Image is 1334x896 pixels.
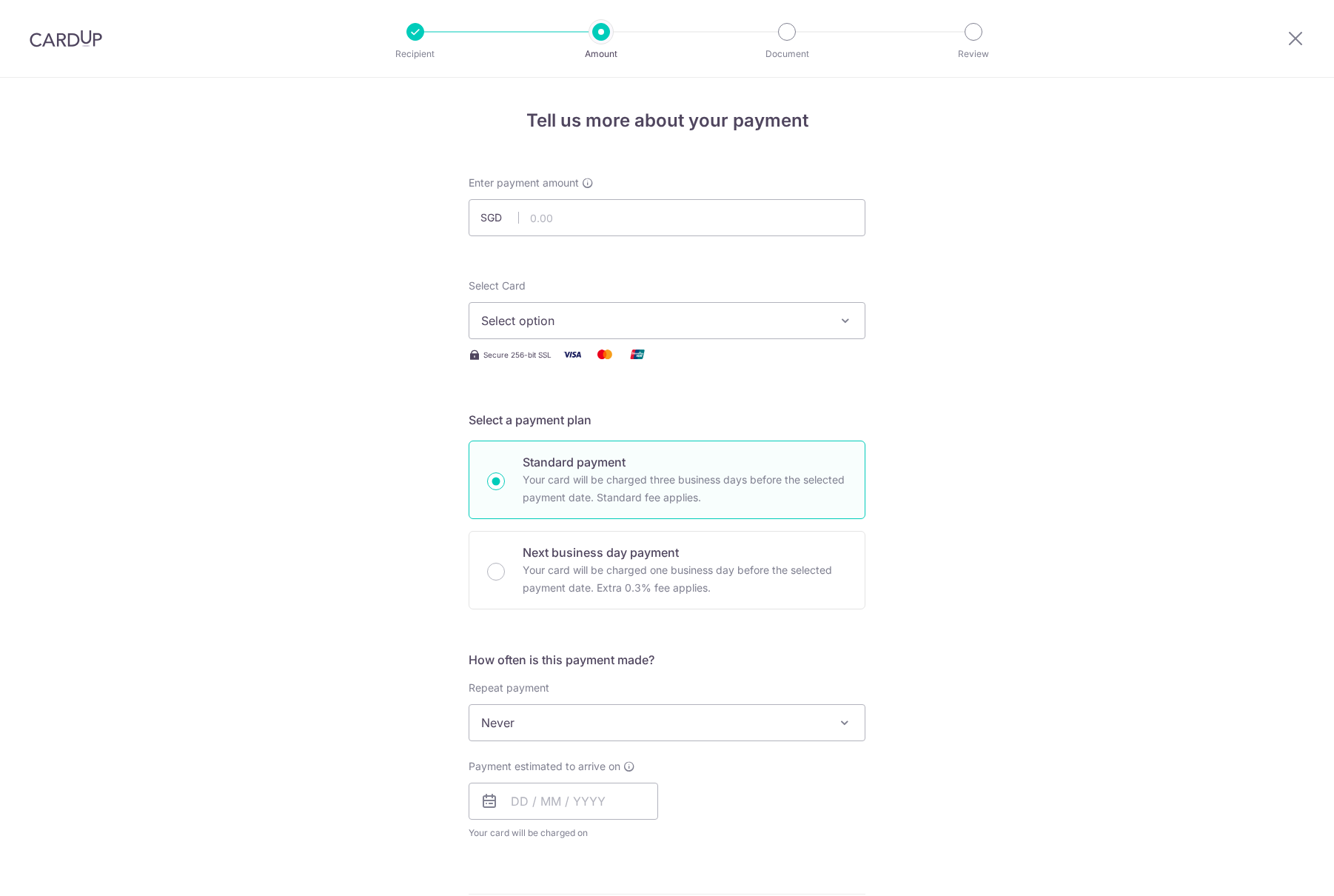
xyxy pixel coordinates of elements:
[469,705,865,740] span: Never
[469,199,865,236] input: 0.00
[469,651,865,669] h5: How often is this payment made?
[919,47,1028,61] p: Review
[546,47,656,61] p: Amount
[361,47,470,61] p: Recipient
[590,345,620,364] img: Mastercard
[469,704,865,741] span: Never
[469,759,620,774] span: Payment estimated to arrive on
[523,453,847,471] p: Standard payment
[469,681,549,695] label: Repeat payment
[483,349,552,361] span: Secure 256-bit SSL
[523,544,847,561] p: Next business day payment
[469,826,658,840] span: Your card will be charged on
[480,210,519,225] span: SGD
[469,279,526,292] span: translation missing: en.payables.payment_networks.credit_card.summary.labels.select_card
[469,411,865,429] h5: Select a payment plan
[557,345,587,364] img: Visa
[732,47,842,61] p: Document
[30,30,102,47] img: CardUp
[523,561,847,597] p: Your card will be charged one business day before the selected payment date. Extra 0.3% fee applies.
[481,312,826,330] span: Select option
[469,175,579,190] span: Enter payment amount
[469,783,658,820] input: DD / MM / YYYY
[623,345,652,364] img: Union Pay
[469,302,865,339] button: Select option
[469,107,865,134] h4: Tell us more about your payment
[523,471,847,506] p: Your card will be charged three business days before the selected payment date. Standard fee appl...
